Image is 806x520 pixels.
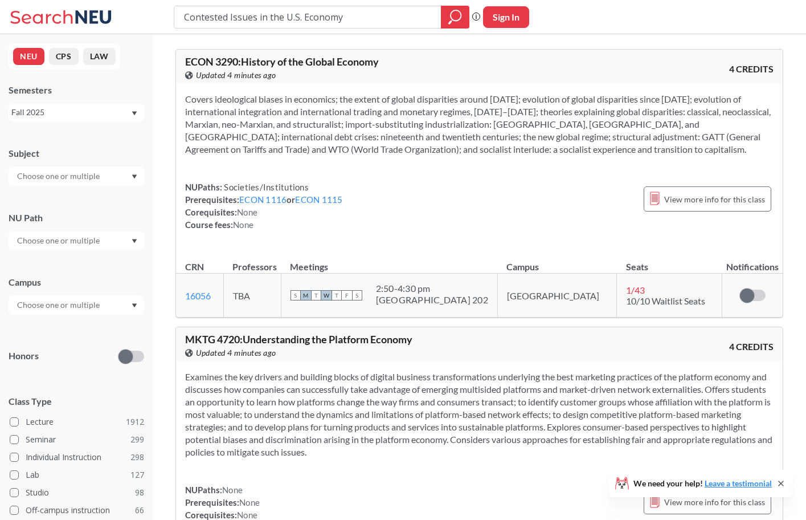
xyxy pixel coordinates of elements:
span: 4 CREDITS [729,63,774,75]
a: 16056 [185,290,211,301]
span: 1 / 43 [626,285,645,295]
span: M [301,290,311,300]
input: Choose one or multiple [11,169,107,183]
span: 299 [130,433,144,446]
span: T [311,290,321,300]
span: None [237,207,257,217]
span: ECON 3290 : History of the Global Economy [185,55,379,68]
div: Semesters [9,84,144,96]
label: Seminar [10,432,144,447]
span: Class Type [9,395,144,408]
input: Class, professor, course number, "phrase" [183,7,433,27]
span: None [237,510,257,520]
span: We need your help! [633,480,772,487]
span: Societies/Institutions [222,182,309,192]
div: magnifying glass [441,6,469,29]
svg: Dropdown arrow [132,303,137,308]
td: [GEOGRAPHIC_DATA] [497,274,616,318]
div: Subject [9,147,144,160]
a: Leave a testimonial [705,478,772,488]
th: Notifications [722,249,783,274]
input: Choose one or multiple [11,234,107,247]
span: 1912 [126,416,144,428]
th: Professors [223,249,281,274]
div: 2:50 - 4:30 pm [376,283,488,294]
span: T [332,290,342,300]
span: 66 [135,504,144,517]
span: W [321,290,332,300]
svg: Dropdown arrow [132,174,137,179]
label: Off-campus instruction [10,503,144,518]
span: 127 [130,469,144,481]
div: Dropdown arrow [9,231,144,250]
span: 298 [130,451,144,464]
button: NEU [13,48,44,65]
span: S [291,290,301,300]
span: View more info for this class [664,495,765,509]
div: Dropdown arrow [9,295,144,315]
th: Campus [497,249,616,274]
span: None [239,497,260,507]
td: TBA [223,274,281,318]
div: CRN [185,261,204,273]
div: Campus [9,276,144,289]
span: 4 CREDITS [729,340,774,353]
span: None [233,220,253,230]
div: NUPaths: Prerequisites: or Corequisites: Course fees: [185,181,343,231]
div: Fall 2025Dropdown arrow [9,103,144,121]
th: Seats [617,249,722,274]
input: Choose one or multiple [11,298,107,312]
div: Dropdown arrow [9,166,144,186]
section: Examines the key drivers and building blocks of digital business transformations underlying the b... [185,371,774,458]
span: Updated 4 minutes ago [196,347,276,359]
label: Lecture [10,415,144,429]
button: Sign In [483,6,529,28]
svg: Dropdown arrow [132,111,137,116]
th: Meetings [281,249,497,274]
span: F [342,290,352,300]
svg: Dropdown arrow [132,239,137,243]
span: Updated 4 minutes ago [196,69,276,82]
label: Studio [10,485,144,500]
span: 10/10 Waitlist Seats [626,295,705,306]
label: Lab [10,468,144,482]
svg: magnifying glass [448,9,462,25]
p: Honors [9,350,39,363]
a: ECON 1116 [239,194,287,205]
button: CPS [49,48,79,65]
label: Individual Instruction [10,450,144,465]
div: NU Path [9,212,144,224]
div: Fall 2025 [11,106,130,119]
span: S [352,290,362,300]
span: 98 [135,486,144,499]
button: LAW [83,48,116,65]
div: [GEOGRAPHIC_DATA] 202 [376,294,488,306]
span: MKTG 4720 : Understanding the Platform Economy [185,333,412,346]
span: View more info for this class [664,192,765,206]
span: None [222,485,243,495]
a: ECON 1115 [295,194,342,205]
section: Covers ideological biases in economics; the extent of global disparities around [DATE]; evolution... [185,93,774,156]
